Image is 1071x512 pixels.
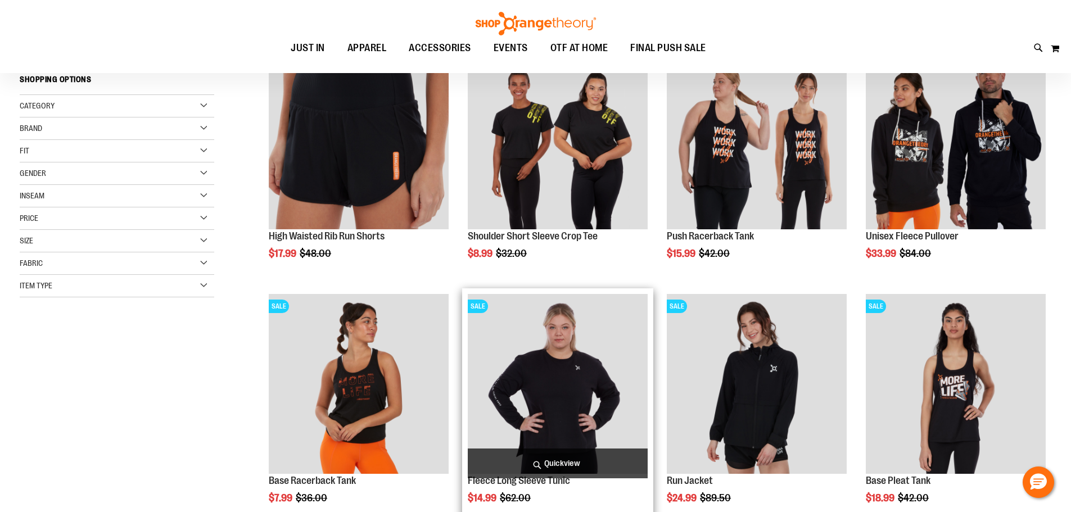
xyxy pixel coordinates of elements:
span: EVENTS [494,35,528,61]
a: Run Jacket [667,475,713,486]
img: Product image for Base Racerback Tank [269,294,449,474]
span: $32.00 [496,248,528,259]
a: Base Racerback Tank [269,475,356,486]
a: Unisex Fleece Pullover [866,230,959,242]
a: Fleece Long Sleeve Tunic [468,475,570,486]
span: SALE [866,300,886,313]
button: Hello, have a question? Let’s chat. [1023,466,1054,498]
span: $18.99 [866,492,896,504]
img: Product image for Base Pleat Tank [866,294,1046,474]
span: $89.50 [700,492,733,504]
div: product [860,44,1051,288]
span: Inseam [20,191,44,200]
a: APPAREL [336,35,398,61]
span: SALE [269,300,289,313]
span: $36.00 [296,492,329,504]
span: Category [20,101,55,110]
a: Quickview [468,448,648,478]
span: FINAL PUSH SALE [630,35,706,61]
a: Product image for Base Racerback TankSALE [269,294,449,475]
span: $17.99 [269,248,298,259]
a: OTF AT HOME [539,35,620,61]
span: $14.99 [468,492,498,504]
span: $42.00 [898,492,930,504]
a: Product image for Run JacketSALE [667,294,847,475]
a: EVENTS [482,35,539,61]
a: Product image for Fleece Long Sleeve TunicSALE [468,294,648,475]
img: Shop Orangetheory [474,12,598,35]
a: Product image for Shoulder Short Sleeve Crop TeeSALE [468,49,648,231]
span: $33.99 [866,248,898,259]
a: Shoulder Short Sleeve Crop Tee [468,230,598,242]
span: ACCESSORIES [409,35,471,61]
span: Price [20,214,38,223]
span: SALE [667,300,687,313]
span: JUST IN [291,35,325,61]
img: Product image for High Waisted Rib Run Shorts [269,49,449,229]
span: $7.99 [269,492,294,504]
a: Product image for High Waisted Rib Run ShortsSALE [269,49,449,231]
span: $84.00 [900,248,933,259]
span: Fabric [20,259,43,268]
span: Fit [20,146,29,155]
img: Product image for Fleece Long Sleeve Tunic [468,294,648,474]
a: High Waisted Rib Run Shorts [269,230,385,242]
span: Brand [20,124,42,133]
div: product [462,44,653,288]
a: Base Pleat Tank [866,475,930,486]
span: $42.00 [699,248,731,259]
span: $24.99 [667,492,698,504]
img: Product image for Unisex Fleece Pullover [866,49,1046,229]
img: Product image for Run Jacket [667,294,847,474]
a: Product image for Push Racerback TankSALE [667,49,847,231]
span: Gender [20,169,46,178]
a: ACCESSORIES [397,35,482,61]
span: Item Type [20,281,52,290]
span: $48.00 [300,248,333,259]
strong: Shopping Options [20,70,214,95]
a: Product image for Base Pleat TankSALE [866,294,1046,475]
div: product [263,44,454,288]
img: Product image for Push Racerback Tank [667,49,847,229]
a: Push Racerback Tank [667,230,754,242]
a: FINAL PUSH SALE [619,35,717,61]
div: product [661,44,852,288]
img: Product image for Shoulder Short Sleeve Crop Tee [468,49,648,229]
span: SALE [468,300,488,313]
span: $15.99 [667,248,697,259]
span: $8.99 [468,248,494,259]
a: Product image for Unisex Fleece PulloverSALE [866,49,1046,231]
span: $62.00 [500,492,532,504]
span: APPAREL [347,35,387,61]
span: OTF AT HOME [550,35,608,61]
a: JUST IN [279,35,336,61]
span: Size [20,236,33,245]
